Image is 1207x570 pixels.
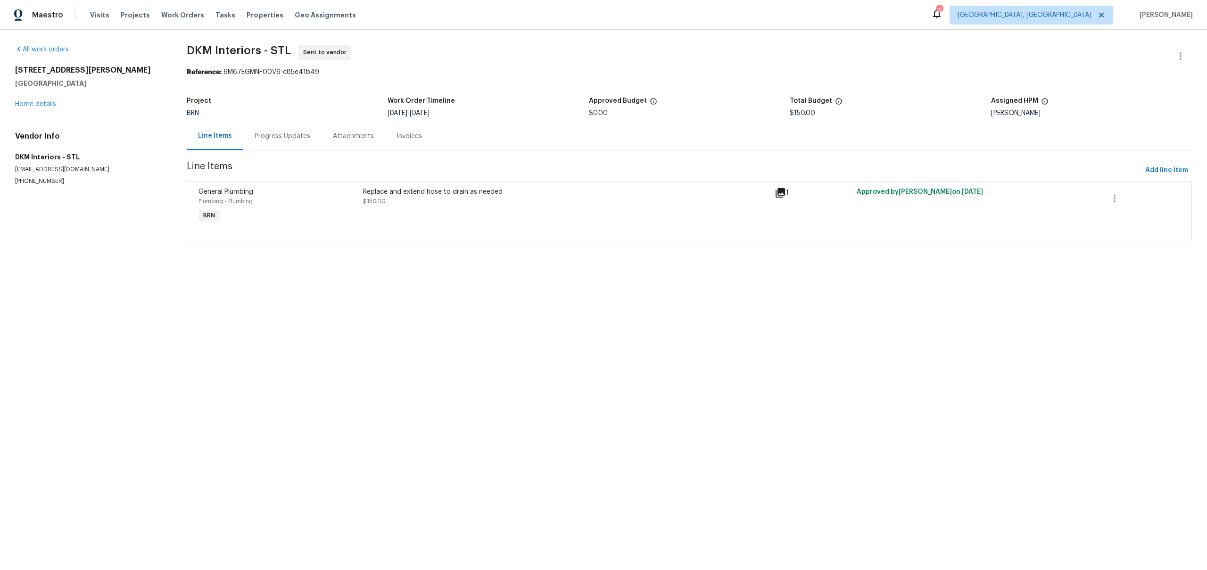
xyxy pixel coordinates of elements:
[199,211,219,220] span: BRN
[187,67,1192,77] div: 6M67EGMNF00V6-c85e41b49
[15,152,164,162] h5: DKM Interiors - STL
[363,198,386,204] span: $150.00
[187,162,1141,179] span: Line Items
[303,48,350,57] span: Sent to vendor
[90,10,109,20] span: Visits
[187,69,222,75] b: Reference:
[991,98,1038,104] h5: Assigned HPM
[1041,98,1049,110] span: The hpm assigned to this work order.
[775,187,851,198] div: 1
[790,110,815,116] span: $150.00
[198,131,232,140] div: Line Items
[247,10,283,20] span: Properties
[32,10,63,20] span: Maestro
[161,10,204,20] span: Work Orders
[962,189,983,195] span: [DATE]
[15,46,69,53] a: All work orders
[1141,162,1192,179] button: Add line item
[388,110,407,116] span: [DATE]
[121,10,150,20] span: Projects
[333,132,374,141] div: Attachments
[1145,165,1188,176] span: Add line item
[15,132,164,141] h4: Vendor Info
[363,187,769,197] div: Replace and extend hose to drain as needed
[198,198,253,204] span: Plumbing - Plumbing
[790,98,832,104] h5: Total Budget
[15,66,164,75] h2: [STREET_ADDRESS][PERSON_NAME]
[15,101,56,107] a: Home details
[991,110,1192,116] div: [PERSON_NAME]
[388,110,430,116] span: -
[397,132,422,141] div: Invoices
[650,98,657,110] span: The total cost of line items that have been approved by both Opendoor and the Trade Partner. This...
[187,98,211,104] h5: Project
[15,177,164,185] p: [PHONE_NUMBER]
[936,6,942,15] div: 3
[857,189,983,195] span: Approved by [PERSON_NAME] on
[215,12,235,18] span: Tasks
[15,79,164,88] h5: [GEOGRAPHIC_DATA]
[835,98,843,110] span: The total cost of line items that have been proposed by Opendoor. This sum includes line items th...
[1136,10,1193,20] span: [PERSON_NAME]
[589,98,647,104] h5: Approved Budget
[589,110,608,116] span: $0.00
[187,110,199,116] span: BRN
[388,98,455,104] h5: Work Order Timeline
[198,189,253,195] span: General Plumbing
[187,45,291,56] span: DKM Interiors - STL
[958,10,1091,20] span: [GEOGRAPHIC_DATA], [GEOGRAPHIC_DATA]
[410,110,430,116] span: [DATE]
[15,165,164,173] p: [EMAIL_ADDRESS][DOMAIN_NAME]
[255,132,310,141] div: Progress Updates
[295,10,356,20] span: Geo Assignments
